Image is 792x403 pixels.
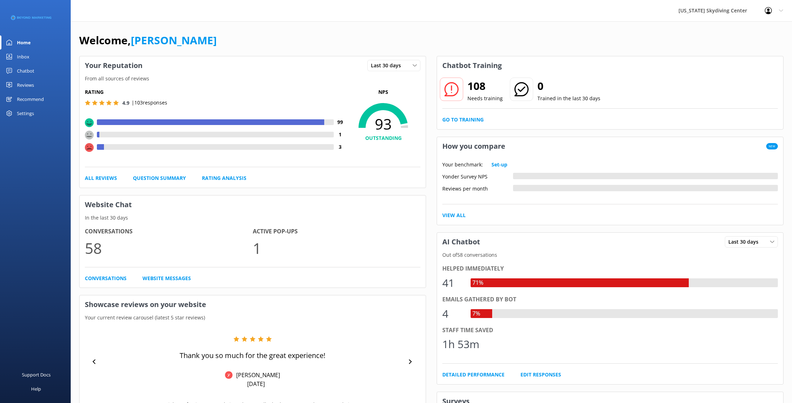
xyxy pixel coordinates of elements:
a: Conversations [85,274,127,282]
div: Home [17,35,31,50]
p: NPS [346,88,420,96]
h4: 1 [334,131,346,138]
a: Rating Analysis [202,174,246,182]
h1: Welcome, [79,32,217,49]
h4: 3 [334,143,346,151]
p: In the last 30 days [80,214,426,222]
div: Chatbot [17,64,34,78]
p: Your current review carousel (latest 5 star reviews) [80,314,426,322]
p: Your benchmark: [442,161,483,169]
div: Help [31,382,41,396]
a: Go to Training [442,116,484,124]
p: | 103 responses [132,99,167,107]
p: [DATE] [247,380,265,388]
div: 71% [471,278,485,288]
h3: Your Reputation [80,56,148,75]
p: Trained in the last 30 days [537,95,600,102]
h3: Website Chat [80,195,426,214]
h2: 0 [537,78,600,95]
img: 3-1676954853.png [11,15,51,21]
a: [PERSON_NAME] [131,33,217,47]
p: [PERSON_NAME] [233,371,280,379]
img: Yonder [225,371,233,379]
h4: 99 [334,118,346,126]
div: Support Docs [22,368,51,382]
span: New [766,143,778,149]
a: Question Summary [133,174,186,182]
div: Reviews [17,78,34,92]
p: From all sources of reviews [80,75,426,83]
div: Recommend [17,92,44,106]
h4: Conversations [85,227,253,236]
a: All Reviews [85,174,117,182]
h2: 108 [467,78,503,95]
h3: Chatbot Training [437,56,507,75]
div: Yonder Survey NPS [442,173,513,179]
span: 4.9 [122,100,129,106]
h4: Active Pop-ups [253,227,421,236]
p: Needs training [467,95,503,102]
div: Staff time saved [442,326,778,335]
p: 58 [85,236,253,260]
div: 1h 53m [442,336,479,353]
div: Emails gathered by bot [442,295,778,304]
div: 41 [442,274,464,291]
div: 7% [471,309,482,318]
h3: AI Chatbot [437,233,485,251]
a: Detailed Performance [442,371,505,379]
a: Website Messages [142,274,191,282]
h3: How you compare [437,137,511,155]
a: Set-up [491,161,507,169]
span: Last 30 days [371,62,405,69]
span: 93 [346,115,420,133]
h3: Showcase reviews on your website [80,295,426,314]
div: Inbox [17,50,29,64]
h5: Rating [85,88,346,96]
div: Helped immediately [442,264,778,273]
a: Edit Responses [520,371,561,379]
div: 4 [442,305,464,322]
div: Settings [17,106,34,120]
h4: OUTSTANDING [346,134,420,142]
div: Reviews per month [442,185,513,191]
p: Thank you so much for the great experience! [180,351,325,361]
a: View All [442,211,466,219]
span: Last 30 days [728,238,763,246]
p: Out of 58 conversations [437,251,783,259]
p: 1 [253,236,421,260]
